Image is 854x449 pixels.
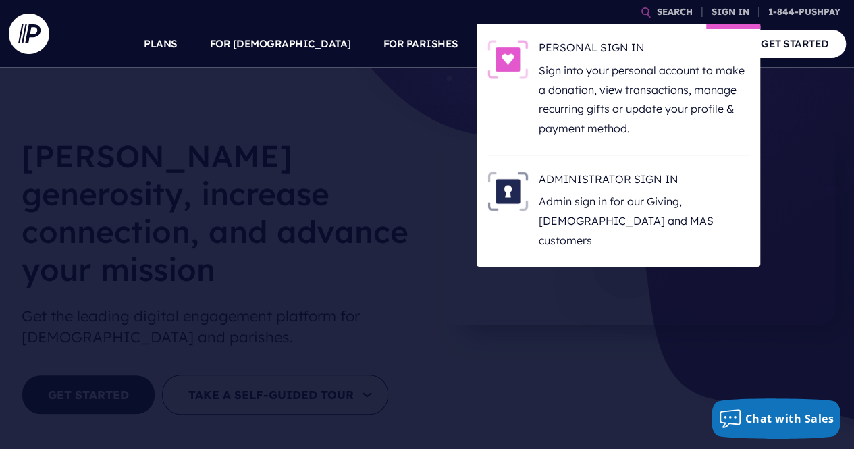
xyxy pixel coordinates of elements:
[210,20,351,68] a: FOR [DEMOGRAPHIC_DATA]
[491,20,551,68] a: SOLUTIONS
[662,20,712,68] a: COMPANY
[144,20,178,68] a: PLANS
[745,411,834,426] span: Chat with Sales
[487,40,528,79] img: PERSONAL SIGN IN - Illustration
[539,171,749,192] h6: ADMINISTRATOR SIGN IN
[487,171,749,250] a: ADMINISTRATOR SIGN IN - Illustration ADMINISTRATOR SIGN IN Admin sign in for our Giving, [DEMOGRA...
[539,40,749,60] h6: PERSONAL SIGN IN
[539,61,749,138] p: Sign into your personal account to make a donation, view transactions, manage recurring gifts or ...
[539,192,749,250] p: Admin sign in for our Giving, [DEMOGRAPHIC_DATA] and MAS customers
[712,398,841,439] button: Chat with Sales
[744,30,846,57] a: GET STARTED
[583,20,630,68] a: EXPLORE
[487,171,528,211] img: ADMINISTRATOR SIGN IN - Illustration
[383,20,458,68] a: FOR PARISHES
[487,40,749,138] a: PERSONAL SIGN IN - Illustration PERSONAL SIGN IN Sign into your personal account to make a donati...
